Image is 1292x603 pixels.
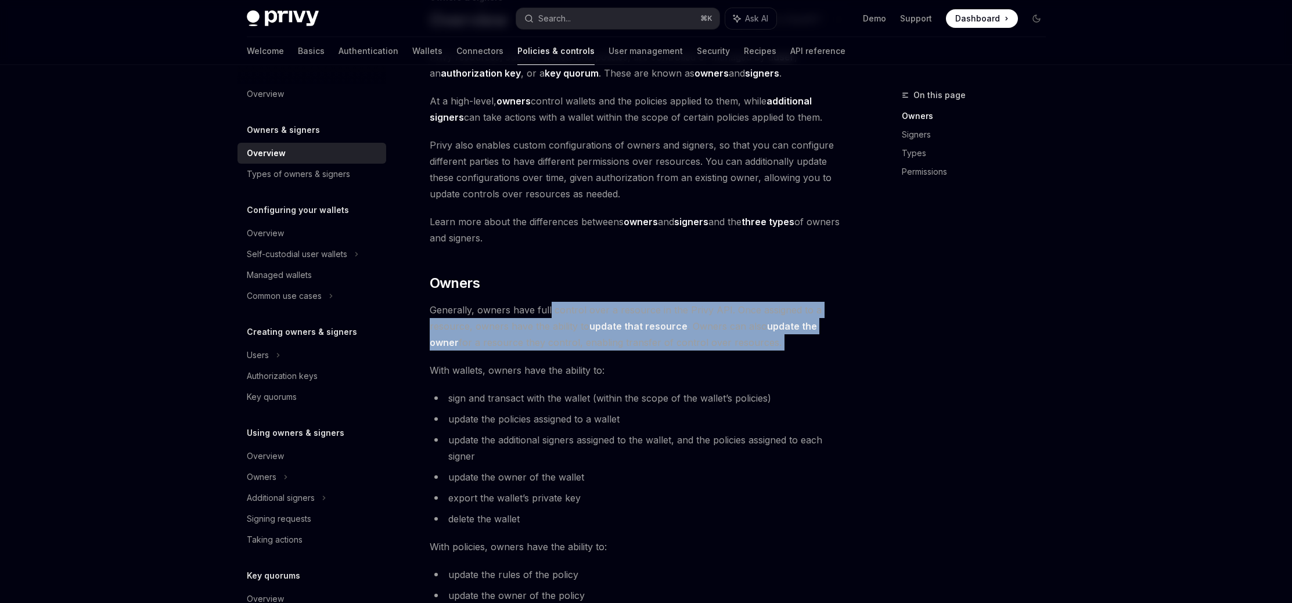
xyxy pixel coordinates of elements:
a: Dashboard [946,9,1018,28]
a: Authentication [339,37,398,65]
a: Signers [902,125,1055,144]
a: Types of owners & signers [237,164,386,185]
a: Support [900,13,932,24]
a: Authorization keys [237,366,386,387]
div: Users [247,348,269,362]
a: Managed wallets [237,265,386,286]
div: Managed wallets [247,268,312,282]
div: Overview [247,226,284,240]
span: Ask AI [745,13,768,24]
div: Owners [247,470,276,484]
div: Key quorums [247,390,297,404]
span: At a high-level, control wallets and the policies applied to them, while can take actions with a ... [430,93,848,125]
span: Privy also enables custom configurations of owners and signers, so that you can configure differe... [430,137,848,202]
div: Authorization keys [247,369,318,383]
a: Wallets [412,37,442,65]
div: Search... [538,12,571,26]
a: Permissions [902,163,1055,181]
li: update the rules of the policy [430,566,848,583]
span: Generally, owners have full control over a resource in the Privy API. Once assigned to a resource... [430,302,848,351]
span: Dashboard [955,13,1000,24]
a: Taking actions [237,529,386,550]
span: update the policies assigned to a wallet [448,413,620,425]
div: Overview [247,146,286,160]
span: Owners [430,274,480,293]
a: Policies & controls [517,37,595,65]
a: Connectors [456,37,503,65]
span: With wallets, owners have the ability to: [430,362,848,378]
a: Welcome [247,37,284,65]
strong: owners [496,95,531,107]
button: Search...⌘K [516,8,719,29]
a: Overview [237,446,386,467]
span: update the additional signers assigned to the wallet, and the policies assigned to each signer [448,434,822,462]
div: Additional signers [247,491,315,505]
a: key quorum [545,67,599,80]
div: Overview [247,449,284,463]
a: Overview [237,223,386,244]
span: Privy resources, such as wallets and policies, are controlled or managed by a , an , or a . These... [430,49,848,81]
a: three types [742,216,794,228]
h5: Using owners & signers [247,426,344,440]
a: authorization key [441,67,521,80]
h5: Configuring your wallets [247,203,349,217]
a: Security [697,37,730,65]
button: Ask AI [725,8,776,29]
h5: Key quorums [247,569,300,583]
strong: signers [745,67,779,79]
div: Common use cases [247,289,322,303]
a: Signing requests [237,508,386,529]
a: Demo [863,13,886,24]
strong: owners [694,67,729,79]
span: On this page [913,88,966,102]
h5: Owners & signers [247,123,320,137]
span: delete the wallet [448,513,520,525]
div: Self-custodial user wallets [247,247,347,261]
div: Types of owners & signers [247,167,350,181]
button: Toggle dark mode [1027,9,1046,28]
a: signers [674,216,708,228]
strong: authorization key [441,67,521,79]
strong: key quorum [545,67,599,79]
span: ⌘ K [700,14,712,23]
a: Overview [237,143,386,164]
strong: update that resource [589,320,688,332]
h5: Creating owners & signers [247,325,357,339]
a: Basics [298,37,325,65]
a: Types [902,144,1055,163]
span: Learn more about the differences betweens and and the of owners and signers. [430,214,848,246]
a: API reference [790,37,845,65]
a: User management [609,37,683,65]
a: Owners [902,107,1055,125]
span: update the owner of the wallet [448,471,584,483]
span: export the wallet’s private key [448,492,581,504]
span: sign and transact with the wallet (within the scope of the wallet’s policies) [448,392,771,404]
a: Key quorums [237,387,386,407]
div: Taking actions [247,533,303,547]
img: dark logo [247,10,319,27]
a: owners [624,216,658,228]
a: Overview [237,84,386,104]
span: With policies, owners have the ability to: [430,539,848,555]
div: Signing requests [247,512,311,526]
div: Overview [247,87,284,101]
a: Recipes [744,37,776,65]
